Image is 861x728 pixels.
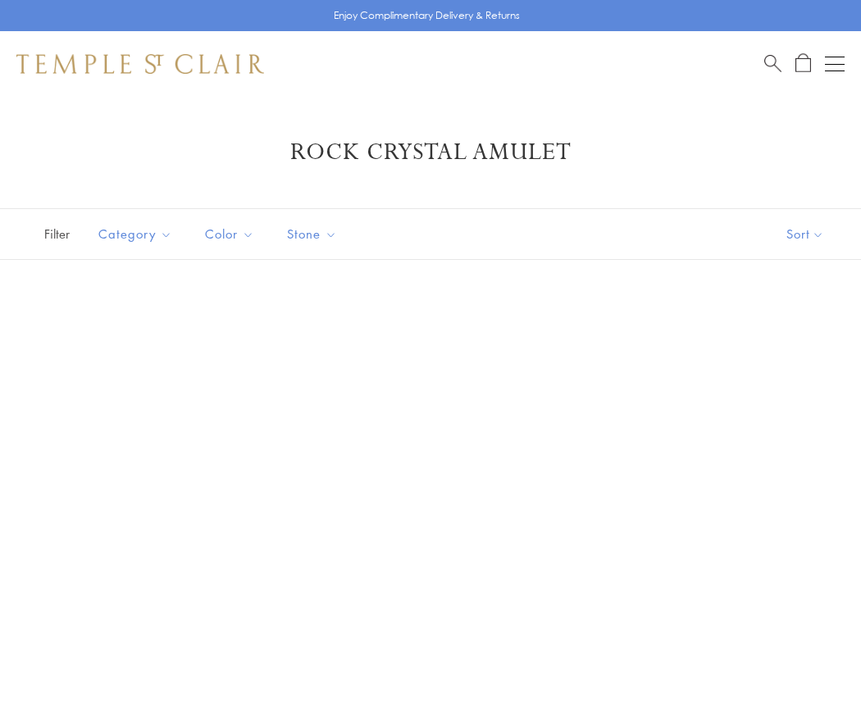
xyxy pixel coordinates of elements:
[749,209,861,259] button: Show sort by
[279,224,349,244] span: Stone
[764,53,781,74] a: Search
[41,138,820,167] h1: Rock Crystal Amulet
[86,216,184,253] button: Category
[90,224,184,244] span: Category
[825,54,845,74] button: Open navigation
[275,216,349,253] button: Stone
[334,7,520,24] p: Enjoy Complimentary Delivery & Returns
[197,224,266,244] span: Color
[193,216,266,253] button: Color
[795,53,811,74] a: Open Shopping Bag
[16,54,264,74] img: Temple St. Clair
